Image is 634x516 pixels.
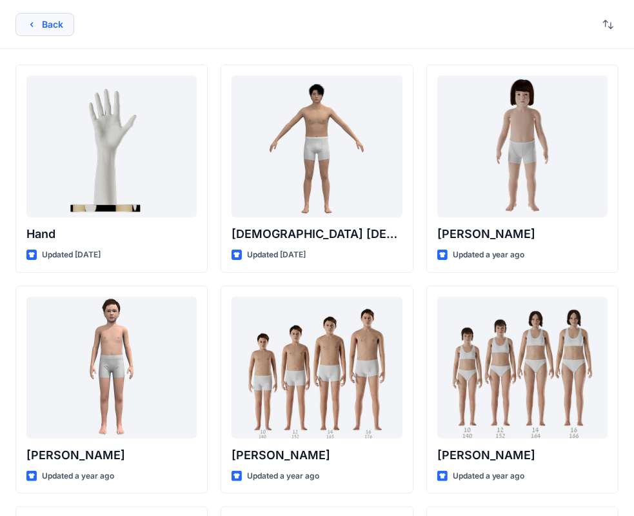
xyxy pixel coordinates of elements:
a: Emil [26,297,197,439]
a: Brandon [232,297,402,439]
p: [PERSON_NAME] [26,446,197,464]
a: Hand [26,75,197,217]
p: [PERSON_NAME] [232,446,402,464]
p: Updated [DATE] [247,248,306,262]
p: [DEMOGRAPHIC_DATA] [DEMOGRAPHIC_DATA] [232,225,402,243]
p: Updated a year ago [453,248,525,262]
p: Updated a year ago [42,470,114,483]
p: Updated [DATE] [42,248,101,262]
p: Updated a year ago [247,470,319,483]
a: Brenda [437,297,608,439]
p: Hand [26,225,197,243]
p: Updated a year ago [453,470,525,483]
p: [PERSON_NAME] [437,225,608,243]
button: Back [15,13,74,36]
p: [PERSON_NAME] [437,446,608,464]
a: Charlie [437,75,608,217]
a: Male Asian [232,75,402,217]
